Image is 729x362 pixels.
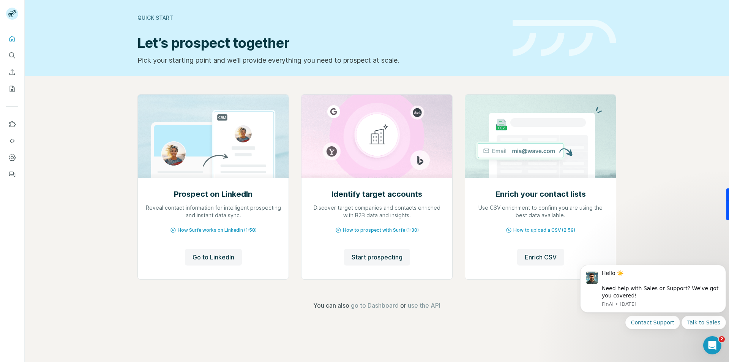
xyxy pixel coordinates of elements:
span: You can also [313,301,349,310]
span: 2 [719,336,725,342]
h2: Prospect on LinkedIn [174,189,252,199]
span: Start prospecting [352,253,402,262]
button: use the API [408,301,440,310]
button: Quick start [6,32,18,46]
button: Enrich CSV [517,249,564,266]
span: or [400,301,406,310]
button: Feedback [6,168,18,181]
span: Go to LinkedIn [193,253,234,262]
button: Use Surfe on LinkedIn [6,117,18,131]
button: Start prospecting [344,249,410,266]
img: banner [513,20,616,57]
h2: Identify target accounts [331,189,422,199]
div: Quick start [137,14,503,22]
span: How to prospect with Surfe (1:30) [343,227,419,234]
h2: Enrich your contact lists [495,189,586,199]
h1: Let’s prospect together [137,35,503,51]
img: Enrich your contact lists [465,95,616,178]
button: Go to LinkedIn [185,249,242,266]
button: go to Dashboard [351,301,399,310]
span: How to upload a CSV (2:59) [513,227,575,234]
button: Enrich CSV [6,65,18,79]
img: Identify target accounts [301,95,453,178]
button: Search [6,49,18,62]
p: Pick your starting point and we’ll provide everything you need to prospect at scale. [137,55,503,66]
img: Prospect on LinkedIn [137,95,289,178]
p: Discover target companies and contacts enriched with B2B data and insights. [309,204,445,219]
button: My lists [6,82,18,96]
p: Reveal contact information for intelligent prospecting and instant data sync. [145,204,281,219]
iframe: To enrich screen reader interactions, please activate Accessibility in Grammarly extension settings [577,255,729,358]
iframe: Intercom live chat [703,336,721,354]
button: Use Surfe API [6,134,18,148]
button: Dashboard [6,151,18,164]
p: Use CSV enrichment to confirm you are using the best data available. [473,204,608,219]
span: Enrich CSV [525,253,557,262]
span: How Surfe works on LinkedIn (1:58) [178,227,257,234]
